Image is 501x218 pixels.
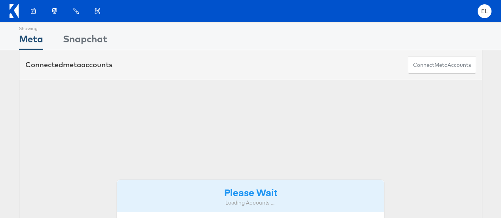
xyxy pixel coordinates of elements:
[434,61,448,69] span: meta
[224,186,277,199] strong: Please Wait
[63,60,81,69] span: meta
[123,199,379,207] div: Loading Accounts ....
[19,23,43,32] div: Showing
[63,32,107,50] div: Snapchat
[25,60,112,70] div: Connected accounts
[408,56,476,74] button: ConnectmetaAccounts
[19,32,43,50] div: Meta
[481,9,488,14] span: EL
